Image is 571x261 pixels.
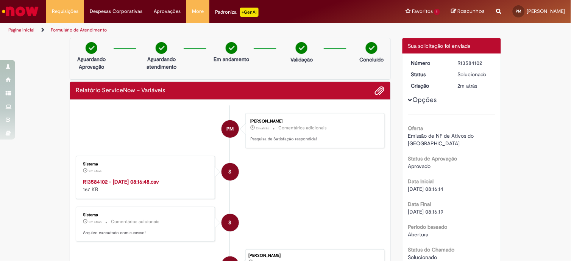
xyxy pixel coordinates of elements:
span: Rascunhos [458,8,485,15]
div: Padroniza [215,8,259,17]
span: 2m atrás [89,220,101,224]
h2: Relatório ServiceNow – Variáveis Histórico de tíquete [76,87,165,94]
dt: Número [406,59,452,67]
div: Solucionado [457,71,493,78]
time: 01/10/2025 08:16:48 [89,169,101,173]
span: 2m atrás [457,82,477,89]
b: Data Inicial [408,178,434,185]
a: Página inicial [8,27,34,33]
a: Rascunhos [451,8,485,15]
span: Requisições [52,8,78,15]
span: PM [226,120,234,138]
div: Sistema [222,163,239,181]
a: Formulário de Atendimento [51,27,107,33]
div: System [222,214,239,231]
p: Arquivo executado com sucesso! [83,230,209,236]
div: [PERSON_NAME] [251,119,377,124]
b: Status do Chamado [408,246,455,253]
div: Sistema [83,162,209,167]
span: [DATE] 08:16:14 [408,186,444,192]
small: Comentários adicionais [279,125,327,131]
dt: Status [406,71,452,78]
b: Oferta [408,125,423,132]
span: Sua solicitação foi enviada [408,42,471,49]
span: Solucionado [408,254,437,261]
div: Sistema [83,213,209,217]
span: 2m atrás [256,126,269,130]
div: Paola Machado [222,120,239,138]
span: PM [516,9,522,14]
b: Status de Aprovação [408,155,457,162]
span: Emissão de NF de Ativos do [GEOGRAPHIC_DATA] [408,132,476,147]
p: Concluído [360,56,384,63]
span: Aprovado [408,163,431,170]
time: 01/10/2025 08:16:48 [89,220,101,224]
span: S [229,214,232,232]
span: [DATE] 08:16:19 [408,208,444,215]
button: Adicionar anexos [375,86,385,96]
time: 01/10/2025 08:16:30 [457,82,477,89]
img: check-circle-green.png [366,42,378,54]
dt: Criação [406,82,452,90]
img: check-circle-green.png [86,42,97,54]
p: +GenAi [240,8,259,17]
span: Abertura [408,231,429,238]
span: 2m atrás [89,169,101,173]
span: More [192,8,204,15]
b: Período baseado [408,223,448,230]
span: Aprovações [154,8,181,15]
img: check-circle-green.png [296,42,307,54]
p: Aguardando atendimento [143,55,180,71]
b: Data Final [408,201,431,208]
span: [PERSON_NAME] [527,8,565,14]
p: Pesquisa de Satisfação respondida! [251,136,377,142]
span: 1 [434,9,440,15]
small: Comentários adicionais [111,219,159,225]
ul: Trilhas de página [6,23,375,37]
a: R13584102 - [DATE] 08:16:48.csv [83,178,159,185]
p: Validação [290,56,313,63]
time: 01/10/2025 08:17:01 [256,126,269,130]
span: S [229,163,232,181]
span: Despesas Corporativas [90,8,142,15]
div: [PERSON_NAME] [249,253,381,258]
span: Favoritos [412,8,433,15]
div: 167 KB [83,178,209,193]
img: ServiceNow [1,4,40,19]
p: Aguardando Aprovação [73,55,110,71]
p: Em andamento [214,55,250,63]
img: check-circle-green.png [226,42,237,54]
img: check-circle-green.png [156,42,167,54]
div: 01/10/2025 08:16:30 [457,82,493,90]
div: R13584102 [457,59,493,67]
